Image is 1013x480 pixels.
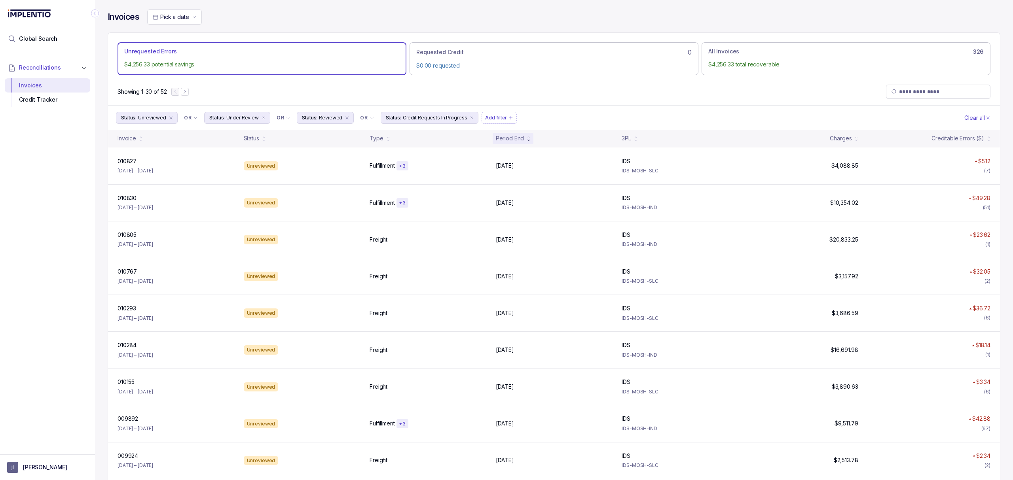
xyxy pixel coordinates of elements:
[19,35,57,43] span: Global Search
[496,162,514,170] p: [DATE]
[244,272,279,281] div: Unreviewed
[972,415,990,423] p: $42.88
[399,200,406,206] p: + 3
[244,345,279,355] div: Unreviewed
[370,309,387,317] p: Freight
[969,197,971,199] img: red pointer upwards
[386,114,401,122] p: Status:
[209,114,225,122] p: Status:
[835,420,858,427] p: $9,511.79
[985,351,990,359] div: (1)
[973,304,990,312] p: $36.72
[118,378,135,386] p: 010155
[973,455,975,457] img: red pointer upwards
[184,115,192,121] p: OR
[416,62,692,70] p: $0.00 requested
[244,382,279,392] div: Unreviewed
[985,240,990,248] div: (1)
[118,134,136,142] div: Invoice
[244,235,279,244] div: Unreviewed
[622,204,738,212] p: IDS-MOSH-IND
[622,167,738,175] p: IDS-MOSH-SLC
[832,383,858,391] p: $3,890.63
[181,112,201,123] button: Filter Chip Connector undefined
[469,115,475,121] div: remove content
[830,134,852,142] div: Charges
[370,162,395,170] p: Fulfillment
[622,268,630,276] p: IDS
[978,157,990,165] p: $5.12
[118,268,137,276] p: 010767
[118,341,137,349] p: 010284
[181,88,189,96] button: Next Page
[622,194,630,202] p: IDS
[622,425,738,433] p: IDS-MOSH-IND
[118,277,153,285] p: [DATE] – [DATE]
[204,112,270,124] button: Filter Chip Under Review
[5,77,90,109] div: Reconciliations
[403,114,467,122] p: Credit Requests In Progress
[90,9,100,18] div: Collapse Icon
[485,114,507,122] p: Add filter
[381,112,479,124] li: Filter Chip Credit Requests In Progress
[985,277,990,285] div: (2)
[226,114,259,122] p: Under Review
[622,240,738,248] p: IDS-MOSH-IND
[118,42,990,75] ul: Action Tab Group
[370,199,395,207] p: Fulfillment
[969,234,972,236] img: red pointer upwards
[976,452,990,460] p: $2.34
[108,11,139,23] h4: Invoices
[829,236,858,244] p: $20,833.25
[124,60,400,68] p: $4,256.33 potential savings
[496,383,514,391] p: [DATE]
[370,346,387,354] p: Freight
[622,157,630,165] p: IDS
[160,13,189,20] span: Pick a date
[118,88,167,96] p: Showing 1-30 of 52
[708,47,739,55] p: All Invoices
[5,59,90,76] button: Reconciliations
[975,341,990,349] p: $18.14
[708,60,984,68] p: $4,256.33 total recoverable
[985,461,990,469] div: (2)
[482,112,517,124] li: Filter Chip Add filter
[11,93,84,107] div: Credit Tracker
[969,308,971,310] img: red pointer upwards
[124,47,176,55] p: Unrequested Errors
[496,346,514,354] p: [DATE]
[11,78,84,93] div: Invoices
[622,314,738,322] p: IDS-MOSH-SLC
[931,134,984,142] div: Creditable Errors ($)
[244,308,279,318] div: Unreviewed
[834,456,858,464] p: $2,513.78
[116,112,963,124] ul: Filter Group
[370,456,387,464] p: Freight
[360,115,374,121] li: Filter Chip Connector undefined
[973,49,984,55] h6: 326
[260,115,267,121] div: remove content
[184,115,198,121] li: Filter Chip Connector undefined
[622,341,630,349] p: IDS
[7,462,88,473] button: User initials[PERSON_NAME]
[168,115,174,121] div: remove content
[116,112,178,124] button: Filter Chip Unreviewed
[496,134,524,142] div: Period End
[830,199,858,207] p: $10,354.02
[370,236,387,244] p: Freight
[399,163,406,169] p: + 3
[302,114,317,122] p: Status:
[118,88,167,96] div: Remaining page entries
[118,304,136,312] p: 010293
[244,419,279,429] div: Unreviewed
[118,351,153,359] p: [DATE] – [DATE]
[416,47,692,57] div: 0
[972,194,990,202] p: $49.28
[963,112,992,124] button: Clear Filters
[622,461,738,469] p: IDS-MOSH-SLC
[416,48,464,56] p: Requested Credit
[983,204,991,212] div: (51)
[118,461,153,469] p: [DATE] – [DATE]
